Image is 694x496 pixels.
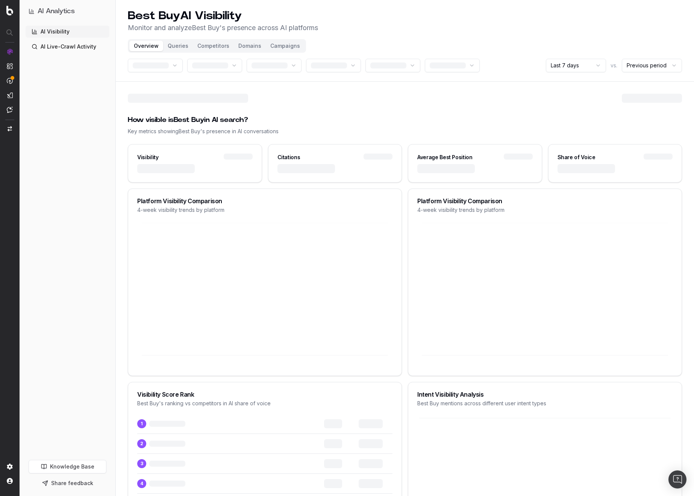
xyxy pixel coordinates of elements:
[129,41,163,51] button: Overview
[137,479,146,488] span: 4
[128,115,682,125] div: How visible is Best Buy in AI search?
[266,41,305,51] button: Campaigns
[417,400,673,407] div: Best Buy mentions across different user intent types
[26,26,109,38] a: AI Visibility
[163,41,193,51] button: Queries
[558,154,596,161] div: Share of Voice
[7,49,13,55] img: Analytics
[7,63,13,69] img: Intelligence
[417,206,673,214] div: 4-week visibility trends by platform
[234,41,266,51] button: Domains
[128,23,318,33] p: Monitor and analyze Best Buy 's presence across AI platforms
[137,391,392,397] div: Visibility Score Rank
[29,460,106,473] a: Knowledge Base
[38,6,75,17] h1: AI Analytics
[137,198,392,204] div: Platform Visibility Comparison
[128,128,682,135] div: Key metrics showing Best Buy 's presence in AI conversations
[8,126,12,131] img: Switch project
[7,464,13,470] img: Setting
[137,439,146,448] span: 2
[137,206,392,214] div: 4-week visibility trends by platform
[6,6,13,15] img: Botify logo
[26,41,109,53] a: AI Live-Crawl Activity
[29,476,106,490] button: Share feedback
[417,391,673,397] div: Intent Visibility Analysis
[7,78,13,84] img: Activation
[128,9,318,23] h1: Best Buy AI Visibility
[7,107,13,113] img: Assist
[137,419,146,428] span: 1
[417,154,473,161] div: Average Best Position
[611,62,617,69] span: vs.
[417,198,673,204] div: Platform Visibility Comparison
[7,92,13,98] img: Studio
[137,459,146,468] span: 3
[29,6,106,17] button: AI Analytics
[137,154,159,161] div: Visibility
[193,41,234,51] button: Competitors
[668,470,686,488] div: Open Intercom Messenger
[7,478,13,484] img: My account
[137,400,392,407] div: Best Buy 's ranking vs competitors in AI share of voice
[277,154,300,161] div: Citations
